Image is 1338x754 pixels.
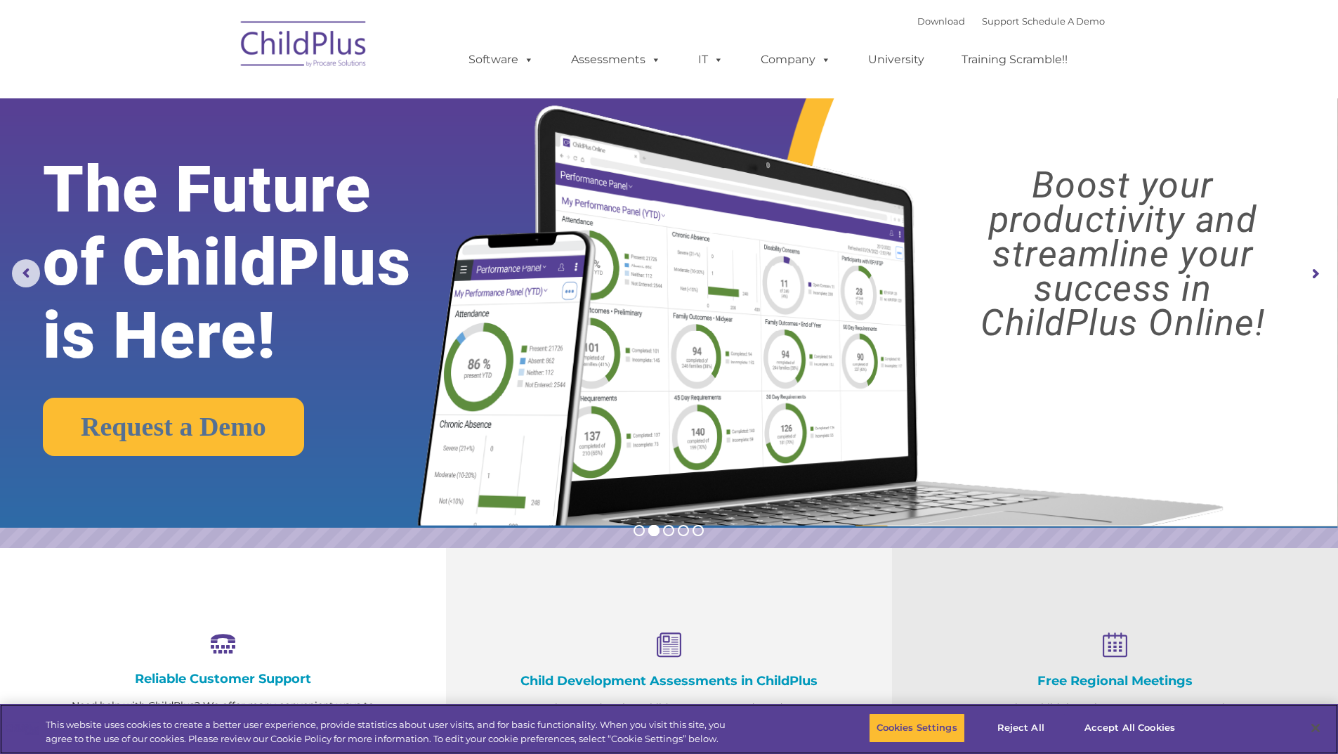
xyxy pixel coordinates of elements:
[454,46,548,74] a: Software
[962,673,1268,689] h4: Free Regional Meetings
[869,713,965,743] button: Cookies Settings
[195,93,238,103] span: Last name
[46,718,736,746] div: This website uses cookies to create a better user experience, provide statistics about user visit...
[684,46,737,74] a: IT
[70,671,376,687] h4: Reliable Customer Support
[1022,15,1105,27] a: Schedule A Demo
[924,168,1321,340] rs-layer: Boost your productivity and streamline your success in ChildPlus Online!
[516,699,822,752] p: Experience and analyze child assessments and Head Start data management in one system with zero c...
[70,697,376,750] p: Need help with ChildPlus? We offer many convenient ways to contact our amazing Customer Support r...
[747,46,845,74] a: Company
[557,46,675,74] a: Assessments
[962,699,1268,752] p: Not using ChildPlus? These are a great opportunity to network and learn from ChildPlus users. Fin...
[1077,713,1183,743] button: Accept All Cookies
[982,15,1019,27] a: Support
[854,46,938,74] a: University
[43,398,304,456] a: Request a Demo
[917,15,965,27] a: Download
[947,46,1082,74] a: Training Scramble!!
[1300,713,1331,743] button: Close
[977,713,1065,743] button: Reject All
[195,150,255,161] span: Phone number
[516,673,822,689] h4: Child Development Assessments in ChildPlus
[43,153,470,372] rs-layer: The Future of ChildPlus is Here!
[917,15,1105,27] font: |
[234,11,374,82] img: ChildPlus by Procare Solutions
